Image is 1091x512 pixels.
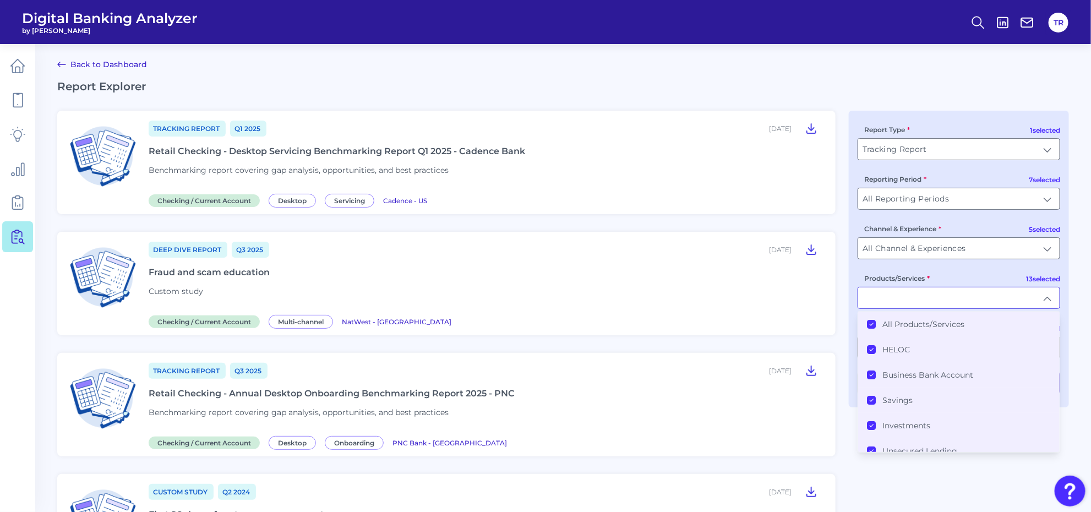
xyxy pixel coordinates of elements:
a: Cadence - US [383,195,427,205]
a: Desktop [269,437,320,448]
label: Unsecured Lending [882,446,957,456]
label: Channel & Experience [864,225,941,233]
a: Q3 2025 [232,242,269,258]
span: Multi-channel [269,315,333,329]
label: Investments [882,421,930,431]
button: Retail Checking - Annual Desktop Onboarding Benchmarking Report 2025 - PNC [800,362,822,379]
span: Benchmarking report covering gap analysis, opportunities, and best practices [149,165,449,175]
a: Checking / Current Account [149,195,264,205]
span: Checking / Current Account [149,437,260,449]
span: Checking / Current Account [149,315,260,328]
span: Cadence - US [383,197,427,205]
label: All Products/Services [882,319,964,329]
span: by [PERSON_NAME] [22,26,198,35]
h2: Report Explorer [57,80,1069,93]
label: Business Bank Account [882,370,973,380]
label: HELOC [882,345,910,355]
a: Tracking Report [149,121,226,137]
button: First 90 days of customer engagement [800,483,822,500]
a: NatWest - [GEOGRAPHIC_DATA] [342,316,451,326]
a: Onboarding [325,437,388,448]
div: [DATE] [769,124,792,133]
img: Checking / Current Account [66,119,140,193]
label: Reporting Period [864,175,926,183]
a: Servicing [325,195,379,205]
span: Checking / Current Account [149,194,260,207]
span: NatWest - [GEOGRAPHIC_DATA] [342,318,451,326]
a: Back to Dashboard [57,58,147,71]
label: Products/Services [864,274,930,282]
span: Custom study [149,286,203,296]
span: Benchmarking report covering gap analysis, opportunities, and best practices [149,407,449,417]
a: Q2 2024 [218,484,256,500]
button: Fraud and scam education [800,241,822,258]
span: Desktop [269,194,316,208]
a: Q3 2025 [230,363,268,379]
a: Tracking Report [149,363,226,379]
button: Retail Checking - Desktop Servicing Benchmarking Report Q1 2025 - Cadence Bank [800,119,822,137]
span: Onboarding [325,436,384,450]
a: PNC Bank - [GEOGRAPHIC_DATA] [392,437,507,448]
button: TR [1049,13,1068,32]
div: [DATE] [769,367,792,375]
label: Savings [882,395,913,405]
div: [DATE] [769,488,792,496]
a: Custom Study [149,484,214,500]
a: Checking / Current Account [149,437,264,448]
div: [DATE] [769,246,792,254]
span: Desktop [269,436,316,450]
a: Desktop [269,195,320,205]
img: Checking / Current Account [66,241,140,314]
span: Servicing [325,194,374,208]
img: Checking / Current Account [66,362,140,435]
a: Deep Dive Report [149,242,227,258]
a: Q1 2025 [230,121,266,137]
a: Multi-channel [269,316,337,326]
button: Open Resource Center [1055,476,1085,506]
div: Retail Checking - Desktop Servicing Benchmarking Report Q1 2025 - Cadence Bank [149,146,525,156]
a: Checking / Current Account [149,316,264,326]
span: PNC Bank - [GEOGRAPHIC_DATA] [392,439,507,447]
div: Retail Checking - Annual Desktop Onboarding Benchmarking Report 2025 - PNC [149,388,515,399]
div: Fraud and scam education [149,267,270,277]
span: Digital Banking Analyzer [22,10,198,26]
label: Report Type [864,126,910,134]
